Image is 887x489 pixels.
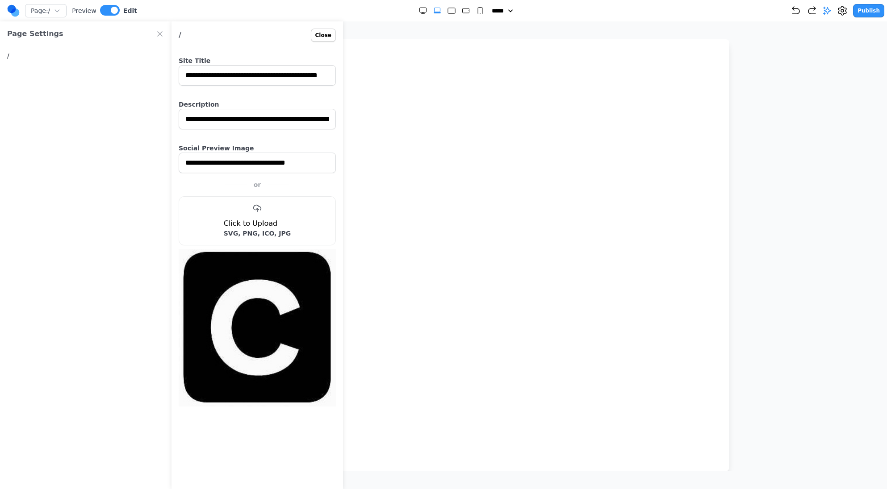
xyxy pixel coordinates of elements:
[853,4,884,17] button: Publish
[123,6,137,15] span: Edit
[7,29,63,39] h2: Page Settings
[158,39,729,471] iframe: Preview
[461,6,470,15] button: Medium
[476,6,485,15] button: Small
[224,229,291,238] h3: SVG, PNG, ICO, JPG
[179,30,181,41] h2: /
[224,218,291,229] h2: Click to Upload
[179,245,336,406] img: Social Preview Image
[31,6,50,15] span: Page: /
[433,6,442,15] button: Extra Large
[791,5,801,16] button: Undo
[179,144,336,153] h3: Social Preview Image
[179,100,336,109] h3: Description
[418,6,427,15] button: Double Extra Large
[311,29,336,42] button: Close
[155,29,164,38] button: Close Project Settings
[72,6,96,15] span: Preview
[25,4,67,17] button: Page:/
[179,56,336,65] h3: Site Title
[447,6,456,15] button: Large
[254,180,261,189] span: or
